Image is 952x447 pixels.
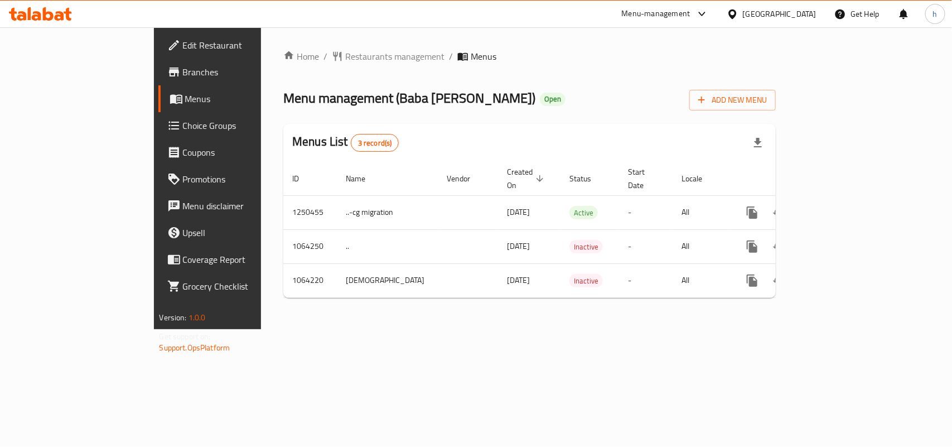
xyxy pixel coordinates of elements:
span: h [933,8,937,20]
span: Coverage Report [183,253,304,266]
div: Menu-management [622,7,690,21]
button: Change Status [766,233,792,260]
span: Status [569,172,606,185]
a: Choice Groups [158,112,313,139]
span: Version: [160,310,187,325]
span: Vendor [447,172,485,185]
span: Promotions [183,172,304,186]
a: Edit Restaurant [158,32,313,59]
span: Add New Menu [698,93,767,107]
span: Menu disclaimer [183,199,304,213]
div: Open [540,93,566,106]
a: Menus [158,85,313,112]
div: [GEOGRAPHIC_DATA] [743,8,816,20]
span: ID [292,172,313,185]
div: Inactive [569,274,603,287]
a: Upsell [158,219,313,246]
td: All [673,195,730,229]
a: Coverage Report [158,246,313,273]
td: All [673,263,730,297]
div: Total records count [351,134,399,152]
span: 1.0.0 [189,310,206,325]
span: Choice Groups [183,119,304,132]
button: more [739,267,766,294]
span: Coupons [183,146,304,159]
span: Created On [507,165,547,192]
td: - [619,229,673,263]
li: / [323,50,327,63]
h2: Menus List [292,133,399,152]
a: Grocery Checklist [158,273,313,300]
span: Branches [183,65,304,79]
span: Edit Restaurant [183,39,304,52]
span: Restaurants management [345,50,444,63]
nav: breadcrumb [283,50,776,63]
span: Inactive [569,275,603,287]
span: Active [569,206,598,219]
a: Restaurants management [332,50,444,63]
span: Upsell [183,226,304,239]
span: Start Date [628,165,659,192]
span: 3 record(s) [351,138,399,148]
span: Grocery Checklist [183,280,304,293]
span: Get support on: [160,329,211,344]
span: Name [346,172,380,185]
li: / [449,50,453,63]
button: Add New Menu [689,90,776,110]
div: Export file [745,129,771,156]
button: Change Status [766,199,792,226]
table: enhanced table [283,162,855,298]
button: more [739,199,766,226]
span: [DATE] [507,273,530,287]
a: Branches [158,59,313,85]
span: Menus [185,92,304,105]
a: Menu disclaimer [158,193,313,219]
td: [DEMOGRAPHIC_DATA] [337,263,438,297]
td: All [673,229,730,263]
td: ..-cg migration [337,195,438,229]
td: - [619,195,673,229]
a: Coupons [158,139,313,166]
span: [DATE] [507,205,530,219]
td: - [619,263,673,297]
span: Locale [682,172,717,185]
span: Inactive [569,241,603,253]
button: more [739,233,766,260]
span: Menus [471,50,496,63]
a: Promotions [158,166,313,193]
button: Change Status [766,267,792,294]
span: Open [540,94,566,104]
a: Support.OpsPlatform [160,340,230,355]
th: Actions [730,162,855,196]
span: [DATE] [507,239,530,253]
span: Menu management ( Baba [PERSON_NAME] ) [283,85,535,110]
td: .. [337,229,438,263]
